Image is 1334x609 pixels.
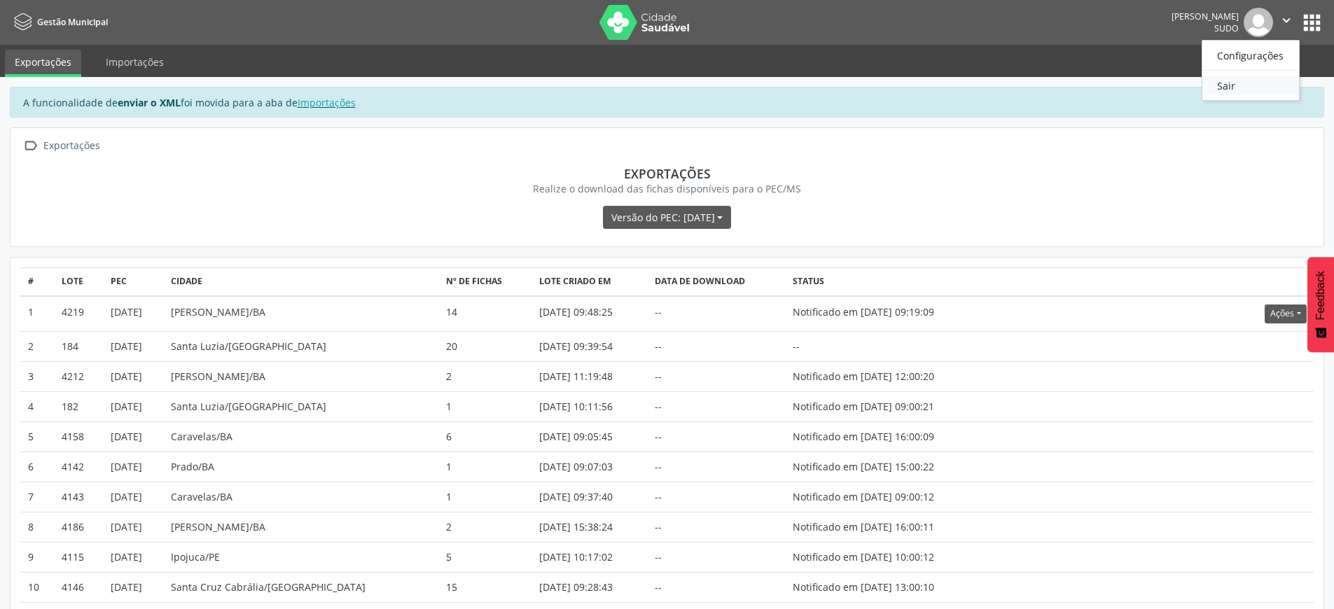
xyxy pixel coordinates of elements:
td: 1 [438,391,531,421]
div: Data de download [655,275,778,288]
td: Notificado em [DATE] 13:00:10 [785,572,990,602]
td: 7 [20,482,55,512]
td: [DATE] 10:17:02 [531,542,647,572]
td: Notificado em [DATE] 09:00:12 [785,482,990,512]
a: Gestão Municipal [10,10,108,34]
td: Caravelas/BA [164,421,439,451]
a: Importações [96,50,174,74]
span: Feedback [1314,271,1327,320]
a: Exportações [5,50,81,77]
td: -- [647,296,785,331]
td: [DATE] 09:28:43 [531,572,647,602]
div: Exportações [41,136,102,156]
td: 1 [438,482,531,512]
span: Gestão Municipal [37,16,108,28]
i:  [20,136,41,156]
a: Configurações [1202,45,1299,65]
button:  [1273,8,1300,37]
td: Notificado em [DATE] 10:00:12 [785,542,990,572]
td: 6 [20,451,55,482]
td: 15 [438,572,531,602]
a: Importações [298,96,356,109]
td: [DATE] 09:48:25 [531,296,647,331]
td: 4143 [55,482,104,512]
td: 2 [438,512,531,542]
button: Ações [1265,304,1306,323]
td: [DATE] 09:37:40 [531,482,647,512]
div: Nº de fichas [446,275,524,288]
td: -- [647,421,785,451]
td: 9 [20,542,55,572]
div: PEC [111,275,157,288]
td: 5 [20,421,55,451]
a:  Exportações [20,136,102,156]
div: Lote criado em [539,275,640,288]
span: Sudo [1214,22,1239,34]
td: Notificado em [DATE] 15:00:22 [785,451,990,482]
td: -- [647,512,785,542]
td: [DATE] 10:11:56 [531,391,647,421]
td: Notificado em [DATE] 16:00:11 [785,512,990,542]
button: Feedback - Mostrar pesquisa [1307,257,1334,352]
td: 2 [20,331,55,361]
td: 4186 [55,512,104,542]
td: [DATE] 15:38:24 [531,512,647,542]
td: Santa Luzia/[GEOGRAPHIC_DATA] [164,331,439,361]
td: 1 [438,451,531,482]
td: 4158 [55,421,104,451]
div: A funcionalidade de foi movida para a aba de [10,87,1324,118]
td: 2 [438,361,531,391]
td: Notificado em [DATE] 16:00:09 [785,421,990,451]
td: 4146 [55,572,104,602]
button: apps [1300,10,1324,35]
a: Sair [1202,76,1299,95]
div: Exportações [30,166,1304,181]
td: [DATE] [103,361,164,391]
td: Santa Cruz Cabrália/[GEOGRAPHIC_DATA] [164,572,439,602]
td: [PERSON_NAME]/BA [164,512,439,542]
i:  [1279,13,1294,28]
td: [DATE] [103,421,164,451]
th: Actions [990,267,1314,296]
td: Caravelas/BA [164,482,439,512]
td: 1 [20,296,55,331]
div: [PERSON_NAME] [1172,10,1239,22]
td: 4 [20,391,55,421]
td: -- [647,572,785,602]
td: -- [647,391,785,421]
td: [DATE] [103,482,164,512]
td: 10 [20,572,55,602]
td: 182 [55,391,104,421]
td: [DATE] [103,296,164,331]
td: Notificado em [DATE] 09:19:09 [785,296,990,331]
td: [PERSON_NAME]/BA [164,296,439,331]
td: Ipojuca/PE [164,542,439,572]
td: Notificado em [DATE] 09:00:21 [785,391,990,421]
td: [PERSON_NAME]/BA [164,361,439,391]
td: -- [647,331,785,361]
td: [DATE] 09:07:03 [531,451,647,482]
td: 4142 [55,451,104,482]
td: 4219 [55,296,104,331]
td: -- [647,361,785,391]
div: Status [793,275,983,288]
div: Cidade [171,275,431,288]
strong: enviar o XML [118,96,181,109]
td: Prado/BA [164,451,439,482]
td: 5 [438,542,531,572]
div: # [28,275,48,288]
td: 4212 [55,361,104,391]
img: img [1244,8,1273,37]
td: [DATE] [103,572,164,602]
td: -- [647,482,785,512]
div: Realize o download das fichas disponíveis para o PEC/MS [30,181,1304,196]
td: Notificado em [DATE] 12:00:20 [785,361,990,391]
td: 6 [438,421,531,451]
td: Santa Luzia/[GEOGRAPHIC_DATA] [164,391,439,421]
td: -- [785,331,990,361]
td: [DATE] [103,451,164,482]
td: [DATE] [103,542,164,572]
td: [DATE] [103,391,164,421]
td: [DATE] 11:19:48 [531,361,647,391]
td: 184 [55,331,104,361]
